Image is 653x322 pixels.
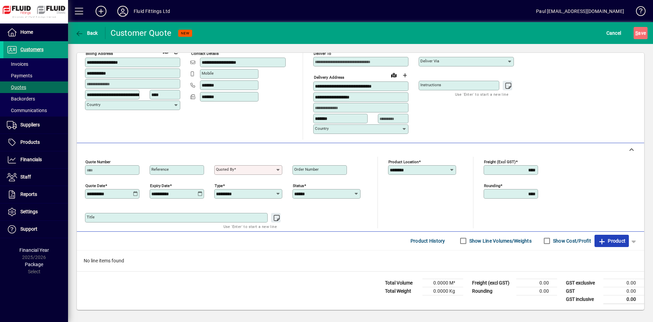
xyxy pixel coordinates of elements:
[635,28,646,39] span: ave
[3,186,68,203] a: Reports
[314,51,331,56] mat-label: Deliver To
[7,108,47,113] span: Communications
[20,157,42,162] span: Financials
[73,27,100,39] button: Back
[3,151,68,168] a: Financials
[20,209,38,214] span: Settings
[216,167,234,172] mat-label: Quoted by
[422,279,463,287] td: 0.0000 M³
[516,279,557,287] td: 0.00
[87,215,95,219] mat-label: Title
[112,5,134,17] button: Profile
[408,235,448,247] button: Product History
[85,159,111,164] mat-label: Quote number
[223,223,277,230] mat-hint: Use 'Enter' to start a new line
[150,183,170,188] mat-label: Expiry date
[631,1,644,24] a: Knowledge Base
[7,85,26,90] span: Quotes
[3,134,68,151] a: Products
[603,279,644,287] td: 0.00
[388,159,419,164] mat-label: Product location
[411,235,445,246] span: Product History
[7,96,35,102] span: Backorders
[87,102,100,107] mat-label: Country
[25,262,43,267] span: Package
[536,6,624,17] div: Paul [EMAIL_ADDRESS][DOMAIN_NAME]
[90,5,112,17] button: Add
[181,31,189,35] span: NEW
[516,287,557,295] td: 0.00
[7,73,32,78] span: Payments
[20,47,44,52] span: Customers
[75,30,98,36] span: Back
[469,287,516,295] td: Rounding
[20,226,37,232] span: Support
[19,247,49,253] span: Financial Year
[151,167,169,172] mat-label: Reference
[563,287,603,295] td: GST
[315,126,329,131] mat-label: Country
[605,27,623,39] button: Cancel
[3,93,68,105] a: Backorders
[77,250,644,271] div: No line items found
[563,295,603,304] td: GST inclusive
[563,279,603,287] td: GST exclusive
[634,27,648,39] button: Save
[3,24,68,41] a: Home
[603,287,644,295] td: 0.00
[3,221,68,238] a: Support
[468,237,532,244] label: Show Line Volumes/Weights
[7,61,28,67] span: Invoices
[20,191,37,197] span: Reports
[635,30,638,36] span: S
[422,287,463,295] td: 0.0000 Kg
[420,82,441,87] mat-label: Instructions
[3,117,68,134] a: Suppliers
[20,29,33,35] span: Home
[603,295,644,304] td: 0.00
[294,167,319,172] mat-label: Order number
[134,6,170,17] div: Fluid Fittings Ltd
[382,287,422,295] td: Total Weight
[202,71,214,76] mat-label: Mobile
[399,70,410,81] button: Choose address
[469,279,516,287] td: Freight (excl GST)
[3,203,68,220] a: Settings
[484,183,500,188] mat-label: Rounding
[20,174,31,180] span: Staff
[160,46,171,57] a: View on map
[68,27,105,39] app-page-header-button: Back
[420,59,439,63] mat-label: Deliver via
[3,169,68,186] a: Staff
[595,235,629,247] button: Product
[484,159,516,164] mat-label: Freight (excl GST)
[3,58,68,70] a: Invoices
[171,46,182,57] button: Copy to Delivery address
[3,105,68,116] a: Communications
[3,70,68,81] a: Payments
[388,70,399,80] a: View on map
[20,122,40,127] span: Suppliers
[455,90,508,98] mat-hint: Use 'Enter' to start a new line
[382,279,422,287] td: Total Volume
[606,28,621,39] span: Cancel
[3,81,68,93] a: Quotes
[111,28,172,39] div: Customer Quote
[552,237,591,244] label: Show Cost/Profit
[215,183,223,188] mat-label: Type
[85,183,105,188] mat-label: Quote date
[293,183,304,188] mat-label: Status
[598,235,625,246] span: Product
[20,139,40,145] span: Products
